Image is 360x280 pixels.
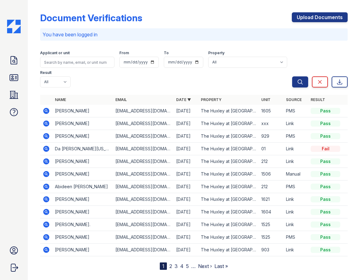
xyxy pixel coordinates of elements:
[174,117,198,130] td: [DATE]
[311,209,340,215] div: Pass
[259,244,283,256] td: 903
[113,105,173,117] td: [EMAIL_ADDRESS][DOMAIN_NAME]
[176,97,191,102] a: Date ▼
[283,231,308,244] td: PMS
[174,181,198,193] td: [DATE]
[283,105,308,117] td: PMS
[208,51,225,55] label: Property
[174,231,198,244] td: [DATE]
[259,231,283,244] td: 1525
[198,117,259,130] td: The Huxley at [GEOGRAPHIC_DATA]
[174,218,198,231] td: [DATE]
[283,130,308,143] td: PMS
[113,231,173,244] td: [EMAIL_ADDRESS][DOMAIN_NAME]
[283,143,308,155] td: Link
[52,181,113,193] td: Abideen [PERSON_NAME]
[113,155,173,168] td: [EMAIL_ADDRESS][DOMAIN_NAME]
[160,262,167,270] div: 1
[174,155,198,168] td: [DATE]
[52,193,113,206] td: [PERSON_NAME]
[259,105,283,117] td: 1605
[175,263,178,269] a: 3
[113,244,173,256] td: [EMAIL_ADDRESS][DOMAIN_NAME]
[283,244,308,256] td: Link
[113,143,173,155] td: [EMAIL_ADDRESS][DOMAIN_NAME]
[259,206,283,218] td: 1604
[174,244,198,256] td: [DATE]
[286,97,302,102] a: Source
[113,206,173,218] td: [EMAIL_ADDRESS][DOMAIN_NAME]
[259,218,283,231] td: 1525
[40,57,114,68] input: Search by name, email, or unit number
[174,206,198,218] td: [DATE]
[292,12,348,22] a: Upload Documents
[113,130,173,143] td: [EMAIL_ADDRESS][DOMAIN_NAME]
[174,168,198,181] td: [DATE]
[113,218,173,231] td: [EMAIL_ADDRESS][DOMAIN_NAME]
[311,221,340,228] div: Pass
[259,130,283,143] td: 929
[311,97,325,102] a: Result
[283,168,308,181] td: Manual
[198,193,259,206] td: The Huxley at [GEOGRAPHIC_DATA]
[198,130,259,143] td: The Huxley at [GEOGRAPHIC_DATA]
[113,117,173,130] td: [EMAIL_ADDRESS][DOMAIN_NAME]
[52,168,113,181] td: [PERSON_NAME]
[201,97,221,102] a: Property
[259,155,283,168] td: 212
[40,51,70,55] label: Applicant or unit
[198,263,212,269] a: Next ›
[52,231,113,244] td: [PERSON_NAME]
[52,206,113,218] td: [PERSON_NAME]
[7,20,21,33] img: CE_Icon_Blue-c292c112584629df590d857e76928e9f676e5b41ef8f769ba2f05ee15b207248.png
[283,155,308,168] td: Link
[198,105,259,117] td: The Huxley at [GEOGRAPHIC_DATA]
[259,168,283,181] td: 1506
[311,184,340,190] div: Pass
[52,143,113,155] td: Da [PERSON_NAME][US_STATE]
[52,218,113,231] td: [PERSON_NAME].
[311,158,340,164] div: Pass
[52,105,113,117] td: [PERSON_NAME]
[198,231,259,244] td: The Huxley at [GEOGRAPHIC_DATA]
[52,155,113,168] td: [PERSON_NAME]
[174,193,198,206] td: [DATE]
[283,218,308,231] td: Link
[198,244,259,256] td: The Huxley at [GEOGRAPHIC_DATA]
[119,51,129,55] label: From
[259,181,283,193] td: 212
[311,171,340,177] div: Pass
[311,196,340,202] div: Pass
[261,97,271,102] a: Unit
[283,206,308,218] td: Link
[283,181,308,193] td: PMS
[164,51,169,55] label: To
[198,181,259,193] td: The Huxley at [GEOGRAPHIC_DATA]
[198,143,259,155] td: The Huxley at [GEOGRAPHIC_DATA]
[259,193,283,206] td: 1621
[214,263,228,269] a: Last »
[259,117,283,130] td: xxx
[186,263,189,269] a: 5
[198,168,259,181] td: The Huxley at [GEOGRAPHIC_DATA]
[169,263,172,269] a: 2
[113,193,173,206] td: [EMAIL_ADDRESS][DOMAIN_NAME]
[52,130,113,143] td: [PERSON_NAME]
[259,143,283,155] td: 01
[283,117,308,130] td: Link
[113,181,173,193] td: [EMAIL_ADDRESS][DOMAIN_NAME]
[283,193,308,206] td: Link
[311,247,340,253] div: Pass
[174,130,198,143] td: [DATE]
[174,143,198,155] td: [DATE]
[40,12,142,23] div: Document Verifications
[40,70,52,75] label: Result
[311,120,340,127] div: Pass
[311,133,340,139] div: Pass
[174,105,198,117] td: [DATE]
[113,168,173,181] td: [EMAIL_ADDRESS][DOMAIN_NAME]
[198,155,259,168] td: The Huxley at [GEOGRAPHIC_DATA]
[198,218,259,231] td: The Huxley at [GEOGRAPHIC_DATA]
[52,117,113,130] td: [PERSON_NAME]
[311,234,340,240] div: Pass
